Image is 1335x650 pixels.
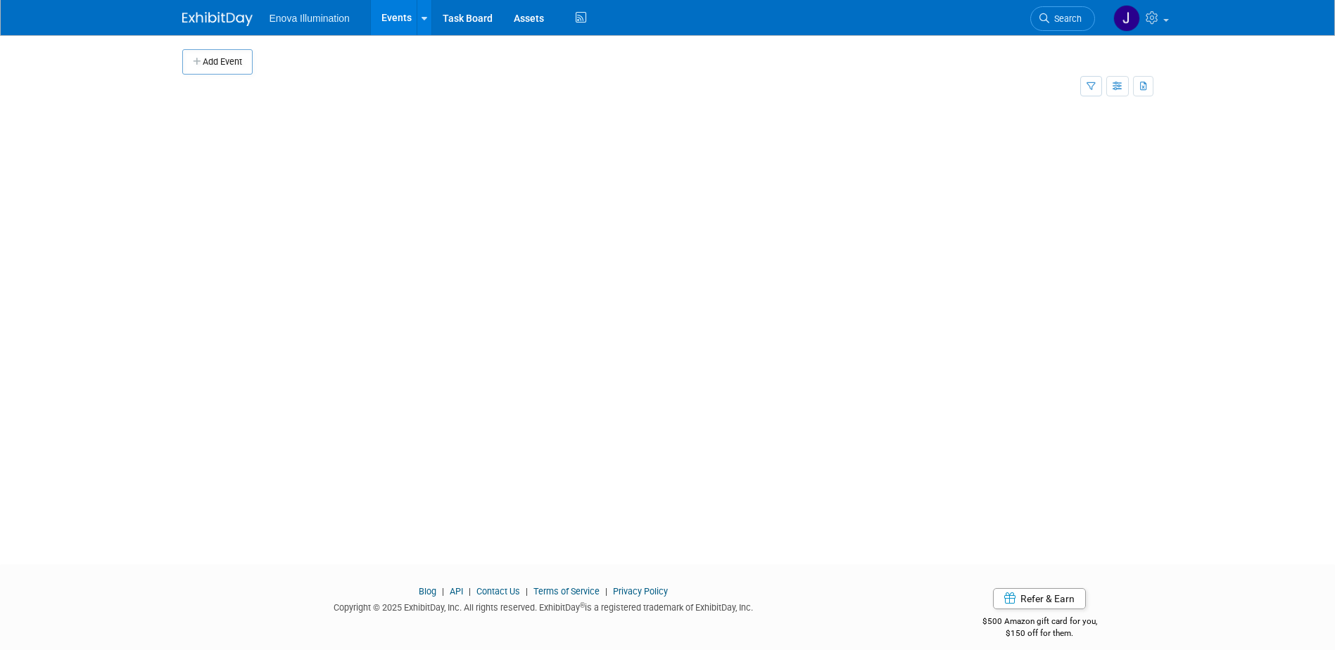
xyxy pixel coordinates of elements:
span: | [522,586,531,597]
a: Search [1030,6,1095,31]
div: $150 off for them. [926,627,1153,639]
div: Copyright © 2025 ExhibitDay, Inc. All rights reserved. ExhibitDay is a registered trademark of Ex... [182,598,906,614]
span: Enova Illumination [270,13,350,24]
span: | [465,586,474,597]
img: ExhibitDay [182,12,253,26]
button: Add Event [182,49,253,75]
a: Refer & Earn [993,588,1086,609]
a: Terms of Service [533,586,600,597]
img: Janelle Tlusty [1113,5,1140,32]
span: Search [1049,13,1082,24]
span: | [602,586,611,597]
a: Contact Us [476,586,520,597]
div: $500 Amazon gift card for you, [926,606,1153,639]
a: Privacy Policy [613,586,668,597]
a: API [450,586,463,597]
span: | [438,586,448,597]
a: Blog [419,586,436,597]
sup: ® [580,601,585,609]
